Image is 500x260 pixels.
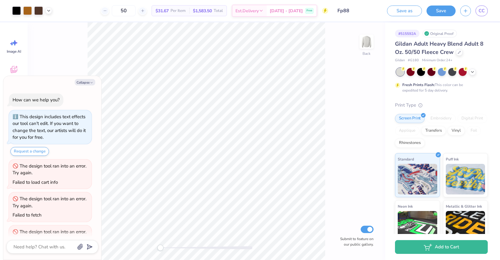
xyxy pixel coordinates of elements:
[395,126,419,135] div: Applique
[360,36,373,48] img: Back
[467,126,481,135] div: Foil
[7,49,21,54] span: Image AI
[387,6,422,16] button: Save as
[446,156,459,162] span: Puff Ink
[157,245,164,251] div: Accessibility label
[13,196,86,209] div: The design tool ran into an error. Try again.
[10,147,49,156] button: Request a change
[337,236,374,247] label: Submit to feature on our public gallery.
[333,5,378,17] input: Untitled Design
[13,229,86,242] div: The design tool ran into an error. Try again.
[13,212,42,218] div: Failed to fetch
[395,40,483,56] span: Gildan Adult Heavy Blend Adult 8 Oz. 50/50 Fleece Crew
[446,211,485,242] img: Metallic & Glitter Ink
[395,30,419,37] div: # 515592A
[476,6,488,16] a: CC
[193,8,212,14] span: $1,583.50
[398,203,413,209] span: Neon Ink
[408,58,419,63] span: # G180
[306,9,312,13] span: Free
[270,8,303,14] span: [DATE] - [DATE]
[427,114,456,123] div: Embroidery
[427,6,456,16] button: Save
[479,7,485,14] span: CC
[398,156,414,162] span: Standard
[156,8,169,14] span: $31.67
[171,8,186,14] span: Per Item
[446,164,485,194] img: Puff Ink
[457,114,487,123] div: Digital Print
[13,97,60,103] div: How can we help you?
[235,8,259,14] span: Est. Delivery
[398,211,437,242] img: Neon Ink
[395,58,405,63] span: Gildan
[13,163,86,176] div: The design tool ran into an error. Try again.
[421,126,446,135] div: Transfers
[422,58,453,63] span: Minimum Order: 24 +
[395,138,425,148] div: Rhinestones
[402,82,478,93] div: This color can be expedited for 5 day delivery.
[13,179,58,185] div: Failed to load cart info
[112,5,136,16] input: – –
[448,126,465,135] div: Vinyl
[214,8,223,14] span: Total
[423,30,457,37] div: Original Proof
[446,203,482,209] span: Metallic & Glitter Ink
[395,102,488,109] div: Print Type
[402,82,435,87] strong: Fresh Prints Flash:
[395,114,425,123] div: Screen Print
[395,240,488,254] button: Add to Cart
[13,114,86,141] div: This design includes text effects our tool can't edit. If you want to change the text, our artist...
[363,51,370,56] div: Back
[398,164,437,194] img: Standard
[75,79,95,85] button: Collapse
